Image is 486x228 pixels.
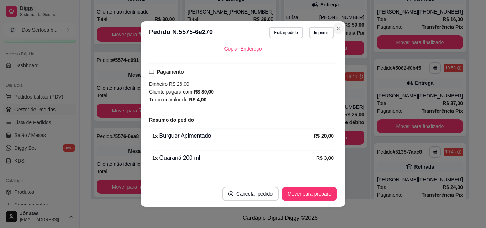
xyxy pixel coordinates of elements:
button: Editarpedido [269,27,303,38]
span: Dinheiro [149,81,168,87]
span: R$ 26,00 [168,81,189,87]
strong: R$ 30,00 [194,89,214,95]
span: Cliente pagará com [149,89,194,95]
span: R$ 23,00 [317,177,337,185]
span: close-circle [228,191,233,196]
strong: R$ 3,00 [316,155,334,161]
span: Troco no valor de [149,97,189,102]
div: Burguer Apimentado [152,132,313,140]
h3: Pedido N. 5575-6e270 [149,27,213,38]
button: Imprimir [309,27,334,38]
strong: Resumo do pedido [149,117,194,123]
button: Copiar Endereço [218,42,267,56]
div: Guaraná 200 ml [152,154,316,162]
strong: 1 x [152,155,158,161]
strong: R$ 20,00 [313,133,334,139]
button: Mover para preparo [282,187,337,201]
strong: R$ 4,00 [189,97,206,102]
span: credit-card [149,69,154,74]
button: close-circleCancelar pedido [222,187,279,201]
strong: Pagamento [157,69,184,75]
button: Close [333,23,344,34]
strong: 1 x [152,133,158,139]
